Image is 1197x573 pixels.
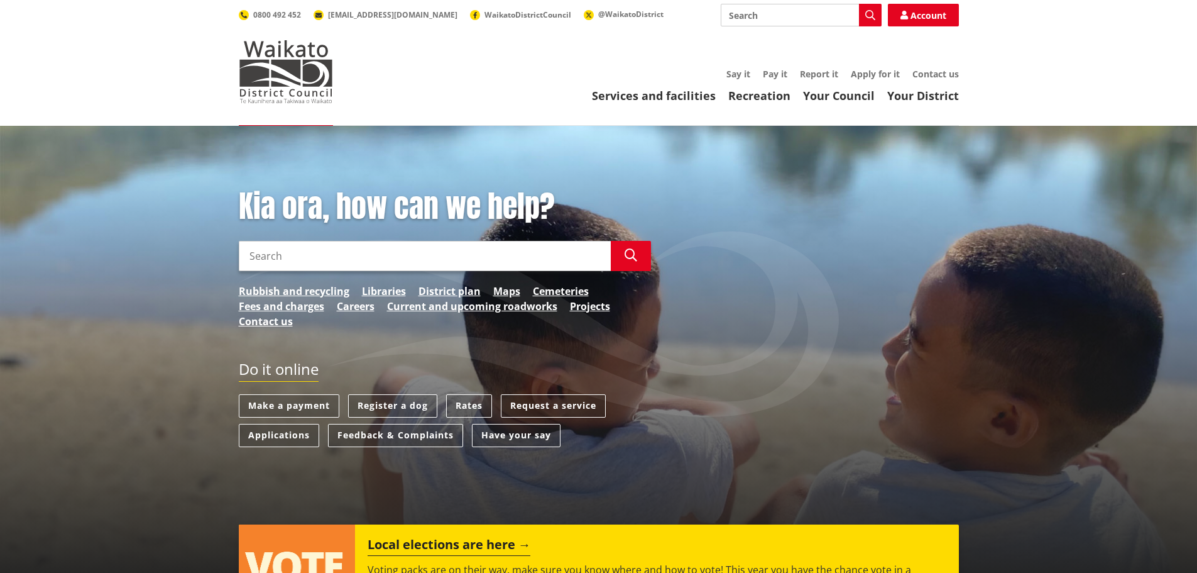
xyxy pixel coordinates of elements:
[418,284,481,299] a: District plan
[253,9,301,20] span: 0800 492 452
[728,88,790,103] a: Recreation
[239,189,651,225] h1: Kia ora, how can we help?
[598,9,664,19] span: @WaikatoDistrict
[493,284,520,299] a: Maps
[592,88,716,103] a: Services and facilities
[472,424,560,447] a: Have your say
[337,299,374,314] a: Careers
[239,424,319,447] a: Applications
[314,9,457,20] a: [EMAIL_ADDRESS][DOMAIN_NAME]
[721,4,882,26] input: Search input
[570,299,610,314] a: Projects
[912,68,959,80] a: Contact us
[763,68,787,80] a: Pay it
[328,424,463,447] a: Feedback & Complaints
[239,394,339,418] a: Make a payment
[887,88,959,103] a: Your District
[803,88,875,103] a: Your Council
[470,9,571,20] a: WaikatoDistrictCouncil
[368,537,530,556] h2: Local elections are here
[239,284,349,299] a: Rubbish and recycling
[533,284,589,299] a: Cemeteries
[726,68,750,80] a: Say it
[239,314,293,329] a: Contact us
[239,40,333,103] img: Waikato District Council - Te Kaunihera aa Takiwaa o Waikato
[348,394,437,418] a: Register a dog
[501,394,606,418] a: Request a service
[239,241,611,271] input: Search input
[239,360,319,382] h2: Do it online
[239,9,301,20] a: 0800 492 452
[446,394,492,418] a: Rates
[484,9,571,20] span: WaikatoDistrictCouncil
[387,299,557,314] a: Current and upcoming roadworks
[328,9,457,20] span: [EMAIL_ADDRESS][DOMAIN_NAME]
[362,284,406,299] a: Libraries
[584,9,664,19] a: @WaikatoDistrict
[888,4,959,26] a: Account
[239,299,324,314] a: Fees and charges
[800,68,838,80] a: Report it
[851,68,900,80] a: Apply for it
